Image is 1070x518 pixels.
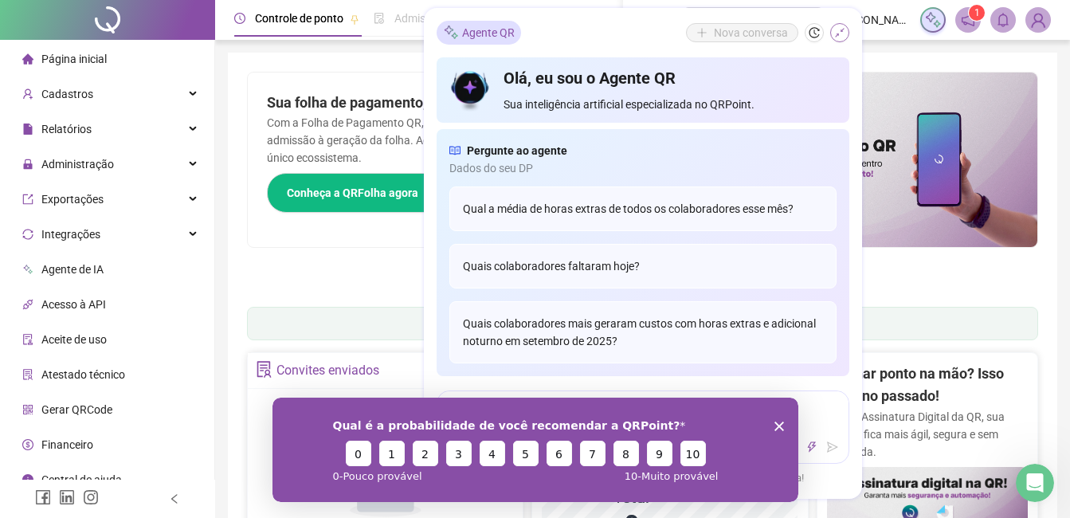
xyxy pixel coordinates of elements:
span: home [22,53,33,65]
span: Controle de ponto [255,12,343,25]
span: 1 [974,7,980,18]
span: lock [22,159,33,170]
sup: 1 [969,5,985,21]
span: bell [996,13,1010,27]
img: sparkle-icon.fc2bf0ac1784a2077858766a79e2daf3.svg [924,11,942,29]
span: solution [256,361,272,378]
div: Quais colaboradores mais geraram custos com horas extras e adicional noturno em setembro de 2025? [449,301,837,363]
span: Dados do seu DP [449,159,837,177]
span: qrcode [22,404,33,415]
button: thunderbolt [802,438,821,457]
span: [PERSON_NAME] E EMPORIO [833,11,911,29]
button: Conheça a QRFolha agora [267,173,456,213]
span: shrink [834,27,845,38]
h2: Sua folha de pagamento, mais simples do que nunca! [267,92,624,114]
span: file-done [374,13,385,24]
span: Agente de IA [41,263,104,276]
iframe: Intercom live chat [1016,464,1054,502]
span: Atestado técnico [41,368,125,381]
span: file [22,124,33,135]
span: Cadastros [41,88,93,100]
span: notification [961,13,975,27]
span: api [22,299,33,310]
span: Aceite de uso [41,333,107,346]
span: Acesso à API [41,298,106,311]
span: info-circle [22,474,33,485]
span: read [449,142,461,159]
span: linkedin [59,489,75,505]
span: Relatórios [41,123,92,135]
span: Gerar QRCode [41,403,112,416]
img: icon [449,67,492,113]
button: send [823,438,842,457]
img: sparkle-icon.fc2bf0ac1784a2077858766a79e2daf3.svg [443,24,459,41]
span: left [169,493,180,504]
div: Quais colaboradores faltaram hoje? [449,244,837,288]
span: Financeiro [41,438,93,451]
span: clock-circle [234,13,245,24]
span: Integrações [41,228,100,241]
span: facebook [35,489,51,505]
span: Pergunte ao agente [467,142,567,159]
span: instagram [83,489,99,505]
span: sync [22,229,33,240]
p: Com a Assinatura Digital da QR, sua gestão fica mais ágil, segura e sem papelada. [827,408,1028,461]
iframe: Pesquisa da QRPoint [272,398,798,502]
div: Qual a média de horas extras de todos os colaboradores esse mês? [449,186,837,231]
div: Agente QR [437,21,521,45]
span: Conheça a QRFolha agora [287,184,418,202]
span: export [22,194,33,205]
h2: Assinar ponto na mão? Isso ficou no passado! [827,363,1028,408]
p: Com a Folha de Pagamento QR, você faz tudo em um só lugar: da admissão à geração da folha. Agilid... [267,114,624,167]
span: Administração [41,158,114,171]
span: dollar [22,439,33,450]
span: thunderbolt [806,441,817,453]
span: Exportações [41,193,104,206]
span: pushpin [350,14,359,24]
span: history [809,27,820,38]
h4: Olá, eu sou o Agente QR [504,67,836,89]
span: Sua inteligência artificial especializada no QRPoint. [504,96,836,113]
img: 72261 [1026,8,1050,32]
button: Nova conversa [686,23,798,42]
span: solution [22,369,33,380]
span: user-add [22,88,33,100]
span: Admissão digital [394,12,476,25]
span: Central de ajuda [41,473,122,486]
span: Página inicial [41,53,107,65]
span: audit [22,334,33,345]
div: Convites enviados [276,357,379,384]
